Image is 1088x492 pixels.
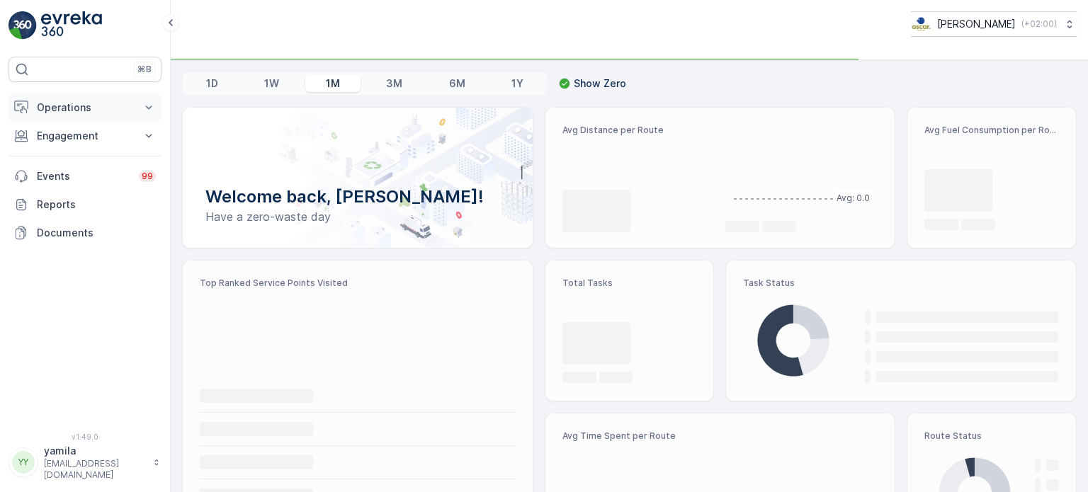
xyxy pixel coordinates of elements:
span: v 1.49.0 [8,433,161,441]
p: Top Ranked Service Points Visited [200,278,516,289]
p: [EMAIL_ADDRESS][DOMAIN_NAME] [44,458,146,481]
p: ( +02:00 ) [1021,18,1057,30]
p: [PERSON_NAME] [937,17,1016,31]
p: 1W [264,76,279,91]
p: Avg Time Spent per Route [562,430,715,442]
button: [PERSON_NAME](+02:00) [911,11,1077,37]
p: Show Zero [574,76,626,91]
p: Have a zero-waste day [205,208,510,225]
p: yamila [44,444,146,458]
p: Events [37,169,130,183]
button: YYyamila[EMAIL_ADDRESS][DOMAIN_NAME] [8,444,161,481]
p: 99 [142,171,153,182]
button: Operations [8,93,161,122]
img: basis-logo_rgb2x.png [911,16,931,32]
p: Avg Fuel Consumption per Route [924,125,1059,136]
div: YY [12,451,35,474]
a: Reports [8,190,161,219]
p: Documents [37,226,156,240]
p: Route Status [924,430,1059,442]
p: Operations [37,101,133,115]
a: Events99 [8,162,161,190]
p: 1M [326,76,340,91]
p: Task Status [743,278,1059,289]
p: Engagement [37,129,133,143]
p: 1D [206,76,218,91]
p: 3M [386,76,402,91]
p: Total Tasks [562,278,697,289]
button: Engagement [8,122,161,150]
p: 1Y [511,76,523,91]
p: ⌘B [137,64,152,75]
p: Reports [37,198,156,212]
img: logo_light-DOdMpM7g.png [41,11,102,40]
p: Welcome back, [PERSON_NAME]! [205,185,510,208]
a: Documents [8,219,161,247]
img: logo [8,11,37,40]
p: Avg Distance per Route [562,125,715,136]
p: 6M [449,76,465,91]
